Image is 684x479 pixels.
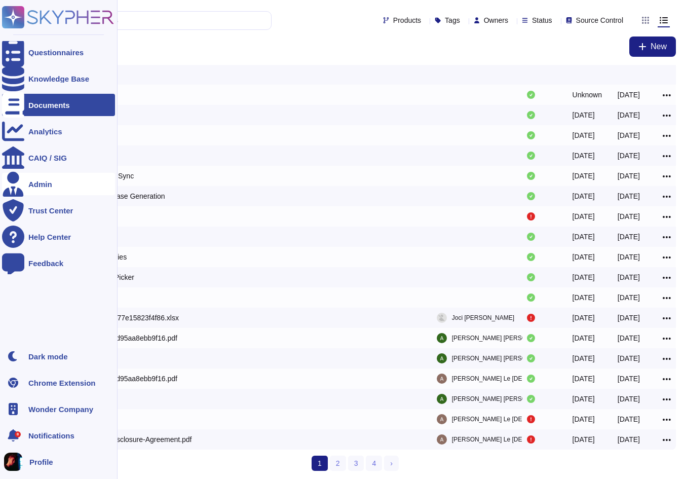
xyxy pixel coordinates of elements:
[437,374,447,384] img: user
[651,43,667,51] span: New
[573,374,595,384] div: [DATE]
[390,459,393,467] span: ›
[28,353,68,360] div: Dark mode
[573,171,595,181] div: [DATE]
[28,379,96,387] div: Chrome Extension
[2,120,115,142] a: Analytics
[618,272,640,282] div: [DATE]
[437,353,447,363] img: user
[618,353,640,363] div: [DATE]
[618,90,640,100] div: [DATE]
[573,353,595,363] div: [DATE]
[330,456,346,471] a: 2
[28,101,70,109] div: Documents
[452,394,554,404] span: [PERSON_NAME] [PERSON_NAME]
[2,451,29,473] button: user
[618,211,640,222] div: [DATE]
[618,374,640,384] div: [DATE]
[573,394,595,404] div: [DATE]
[74,333,177,343] div: 64b033fd246d95aa8ebb9f16.pdf
[40,12,271,29] input: Search by keywords
[484,17,508,24] span: Owners
[74,313,179,323] div: 60cc5a82de877e15823f4f86.xlsx
[618,151,640,161] div: [DATE]
[2,146,115,169] a: CAIQ / SIG
[573,110,595,120] div: [DATE]
[2,41,115,63] a: Questionnaires
[618,333,640,343] div: [DATE]
[573,292,595,303] div: [DATE]
[576,17,623,24] span: Source Control
[28,180,52,188] div: Admin
[2,173,115,195] a: Admin
[28,128,62,135] div: Analytics
[28,75,89,83] div: Knowledge Base
[348,456,364,471] a: 3
[618,434,640,445] div: [DATE]
[74,434,192,445] div: Basic-Non-Disclosure-Agreement.pdf
[4,453,22,471] img: user
[573,434,595,445] div: [DATE]
[15,431,21,437] div: 8
[28,233,71,241] div: Help Center
[2,94,115,116] a: Documents
[437,434,447,445] img: user
[573,211,595,222] div: [DATE]
[74,374,177,384] div: 64b033fd246d95aa8ebb9f16.pdf
[573,151,595,161] div: [DATE]
[312,456,328,471] span: 1
[393,17,421,24] span: Products
[573,232,595,242] div: [DATE]
[437,394,447,404] img: user
[2,252,115,274] a: Feedback
[452,374,580,384] span: [PERSON_NAME] Le [DEMOGRAPHIC_DATA]
[452,414,580,424] span: [PERSON_NAME] Le [DEMOGRAPHIC_DATA]
[618,171,640,181] div: [DATE]
[452,434,580,445] span: [PERSON_NAME] Le [DEMOGRAPHIC_DATA]
[532,17,552,24] span: Status
[618,394,640,404] div: [DATE]
[2,226,115,248] a: Help Center
[28,154,67,162] div: CAIQ / SIG
[366,456,382,471] a: 4
[2,199,115,222] a: Trust Center
[618,414,640,424] div: [DATE]
[573,252,595,262] div: [DATE]
[618,110,640,120] div: [DATE]
[618,232,640,242] div: [DATE]
[573,414,595,424] div: [DATE]
[437,414,447,424] img: user
[437,313,447,323] img: user
[28,260,63,267] div: Feedback
[29,458,53,466] span: Profile
[452,333,554,343] span: [PERSON_NAME] [PERSON_NAME]
[445,17,460,24] span: Tags
[573,130,595,140] div: [DATE]
[618,191,640,201] div: [DATE]
[573,90,602,100] div: Unknown
[437,333,447,343] img: user
[452,313,514,323] span: Joci [PERSON_NAME]
[452,353,554,363] span: [PERSON_NAME] [PERSON_NAME]
[573,272,595,282] div: [DATE]
[2,372,115,394] a: Chrome Extension
[28,432,74,439] span: Notifications
[618,130,640,140] div: [DATE]
[573,191,595,201] div: [DATE]
[618,292,640,303] div: [DATE]
[74,191,165,201] div: Knowledge Base Generation
[28,207,73,214] div: Trust Center
[28,49,84,56] div: Questionnaires
[28,406,93,413] span: Wonder Company
[629,36,676,57] button: New
[573,313,595,323] div: [DATE]
[573,333,595,343] div: [DATE]
[618,252,640,262] div: [DATE]
[618,313,640,323] div: [DATE]
[2,67,115,90] a: Knowledge Base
